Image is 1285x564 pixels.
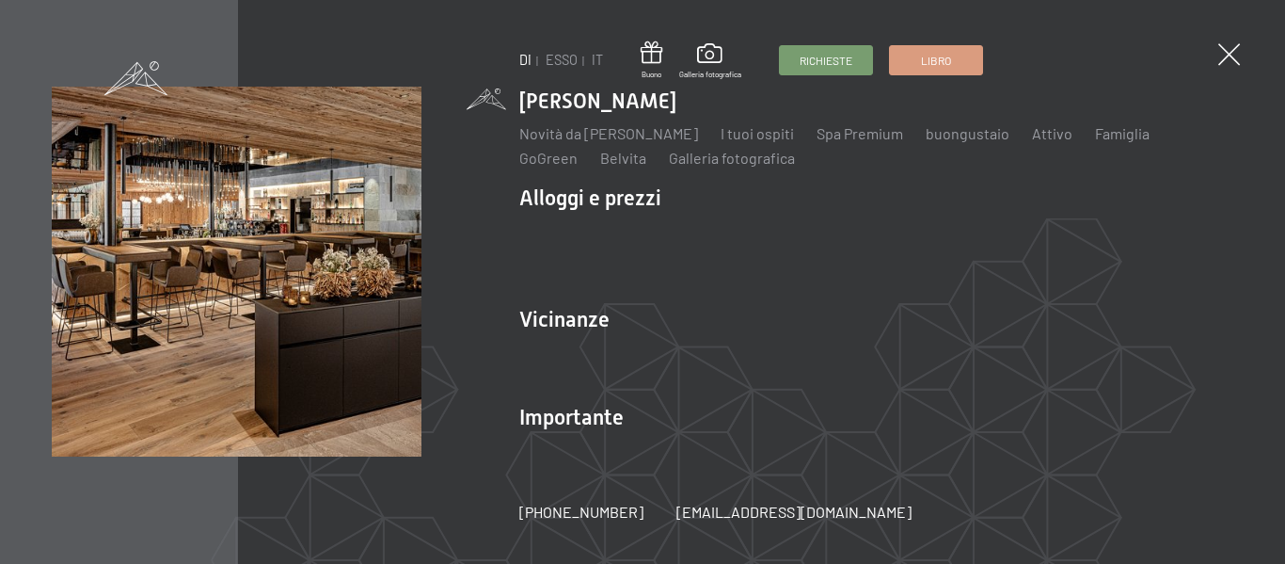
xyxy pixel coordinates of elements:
[546,52,578,68] a: ESSO
[669,149,795,167] a: Galleria fotografica
[679,43,741,79] a: Galleria fotografica
[890,46,982,74] a: Libro
[676,503,912,521] font: [EMAIL_ADDRESS][DOMAIN_NAME]
[600,149,646,167] a: Belvita
[800,54,852,67] font: Richieste
[1032,124,1072,142] a: Attivo
[519,52,531,68] a: DI
[592,52,603,68] a: IT
[642,70,661,79] font: Buono
[519,502,643,523] a: [PHONE_NUMBER]
[519,124,698,142] a: Novità da [PERSON_NAME]
[679,70,741,79] font: Galleria fotografica
[641,41,662,80] a: Buono
[780,46,872,74] a: Richieste
[519,503,643,521] font: [PHONE_NUMBER]
[921,54,951,67] font: Libro
[676,502,912,523] a: [EMAIL_ADDRESS][DOMAIN_NAME]
[817,124,903,142] a: Spa Premium
[926,124,1009,142] a: buongustaio
[1095,124,1150,142] a: Famiglia
[721,124,794,142] a: I tuoi ospiti
[519,149,578,167] a: GoGreen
